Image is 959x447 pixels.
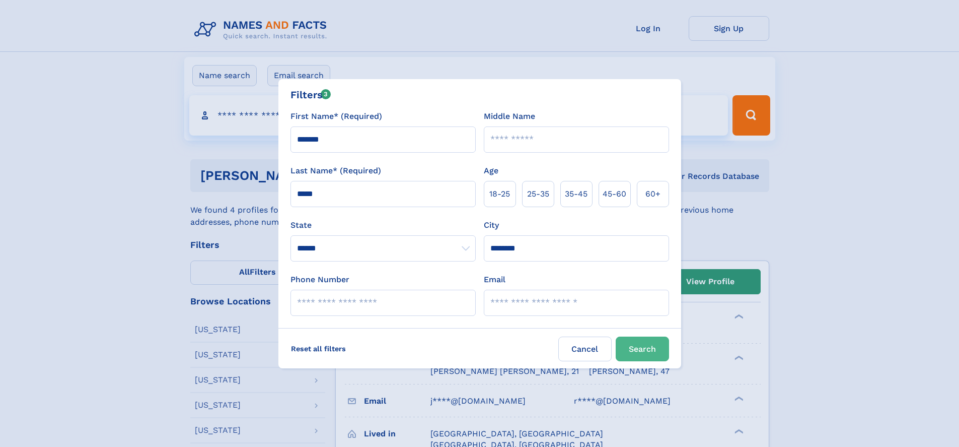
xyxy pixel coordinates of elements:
label: Reset all filters [284,337,352,361]
span: 18‑25 [489,188,510,200]
label: Email [484,274,505,286]
label: Middle Name [484,110,535,122]
label: Last Name* (Required) [290,165,381,177]
label: Phone Number [290,274,349,286]
label: Age [484,165,498,177]
span: 45‑60 [603,188,626,200]
span: 60+ [645,188,660,200]
label: First Name* (Required) [290,110,382,122]
label: Cancel [558,337,612,361]
button: Search [616,337,669,361]
label: State [290,219,476,231]
span: 35‑45 [565,188,587,200]
label: City [484,219,499,231]
div: Filters [290,87,331,102]
span: 25‑35 [527,188,549,200]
